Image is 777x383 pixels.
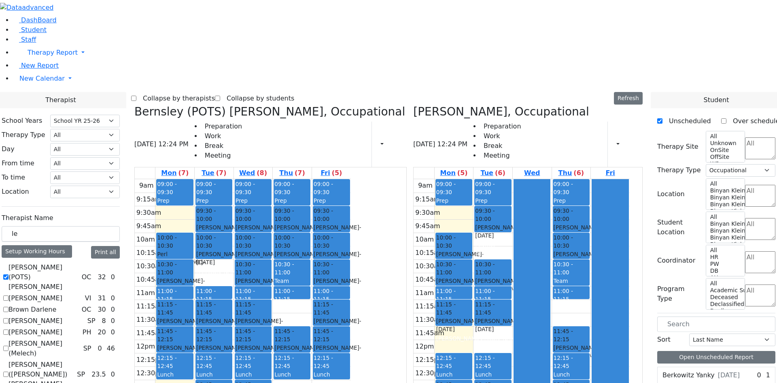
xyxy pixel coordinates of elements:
[157,277,192,293] div: [PERSON_NAME]
[157,260,192,277] span: 10:30 - 11:00
[274,304,310,312] div: Prep
[314,207,349,223] span: 09:30 - 10:00
[236,197,271,205] div: Prep
[28,49,78,56] span: Therapy Report
[274,197,310,205] div: Prep
[13,45,777,61] a: Therapy Report
[314,288,333,302] span: 11:00 - 11:15
[709,201,740,208] option: Binyan Klein 3
[274,344,310,360] div: [PERSON_NAME]
[554,277,589,293] div: Team Meeting
[202,131,242,141] li: Work
[2,144,15,154] label: Day
[13,16,57,24] a: DashBoard
[387,137,391,151] div: Report
[414,261,446,271] div: 10:30am
[475,241,510,257] div: Peymer Bracha
[475,260,510,277] span: 10:30 - 11:00
[414,315,446,325] div: 11:30am
[274,370,310,379] div: Lunch
[135,315,167,325] div: 11:30am
[745,285,775,306] textarea: Search
[657,317,775,332] input: Search
[157,250,192,275] div: Perl [PERSON_NAME]
[314,260,349,277] span: 10:30 - 11:00
[662,115,711,128] label: Unscheduled
[554,327,589,344] span: 11:45 - 12:15
[236,181,255,195] span: 09:00 - 09:30
[2,158,34,168] label: From time
[638,138,643,151] div: Delete
[314,224,361,239] span: - [DATE]
[709,254,740,261] option: HR
[96,327,107,337] div: 20
[554,288,573,302] span: 11:00 - 11:15
[709,261,740,267] option: PW
[709,154,740,160] option: OffSite
[475,288,495,302] span: 11:00 - 11:15
[79,272,95,282] div: OC
[21,16,57,24] span: DashBoard
[709,180,740,187] option: All
[439,167,469,179] a: August 25, 2025
[314,344,361,359] span: - [DATE]
[157,181,176,195] span: 09:00 - 09:30
[402,138,407,151] div: Delete
[522,167,541,179] a: August 27, 2025
[709,301,740,308] option: Declassified
[157,370,192,379] div: Lunch
[157,197,192,205] div: Prep
[196,233,231,250] span: 10:00 - 10:30
[159,167,190,179] a: August 25, 2025
[13,36,36,43] a: Staff
[479,167,507,179] a: August 26, 2025
[8,263,79,292] label: [PERSON_NAME] (POTS) [PERSON_NAME]
[436,260,471,277] span: 10:30 - 11:00
[157,317,192,334] div: [PERSON_NAME]
[2,173,25,182] label: To time
[709,160,740,167] option: WP
[414,302,446,311] div: 11:15am
[109,272,117,282] div: 0
[709,208,740,215] option: Binyan Klein 2
[709,294,740,301] option: Deceased
[319,167,344,179] a: August 29, 2025
[84,316,99,326] div: SP
[220,92,294,105] label: Collapse by students
[196,207,231,223] span: 09:30 - 10:00
[554,181,573,195] span: 09:00 - 09:30
[196,355,216,369] span: 12:15 - 12:45
[135,208,163,218] div: 9:30am
[314,355,333,369] span: 12:15 - 12:45
[414,342,435,351] div: 12pm
[45,95,76,105] span: Therapist
[718,370,740,380] span: [DATE]
[480,151,521,160] li: Meeting
[100,316,108,326] div: 8
[436,250,471,267] div: [PERSON_NAME]
[157,355,176,369] span: 12:15 - 12:45
[236,260,271,277] span: 10:30 - 11:00
[745,137,775,159] textarea: Search
[2,130,45,140] label: Therapy Type
[457,168,468,178] label: (5)
[196,250,231,267] div: [PERSON_NAME]
[157,288,176,302] span: 11:00 - 11:15
[414,368,446,378] div: 12:30pm
[414,195,442,204] div: 9:15am
[74,370,88,379] div: SP
[314,277,349,293] div: [PERSON_NAME]
[314,327,349,344] span: 11:45 - 12:15
[709,287,740,294] option: Academic Support
[414,275,446,285] div: 10:45am
[314,251,361,265] span: - [DATE]
[196,317,231,334] div: [PERSON_NAME]
[196,181,216,195] span: 09:00 - 09:30
[96,305,107,315] div: 30
[236,288,255,302] span: 11:00 - 11:15
[475,207,510,223] span: 09:30 - 10:00
[745,251,775,273] textarea: Search
[109,293,117,303] div: 0
[395,137,399,151] div: Setup
[196,300,231,317] span: 11:15 - 11:45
